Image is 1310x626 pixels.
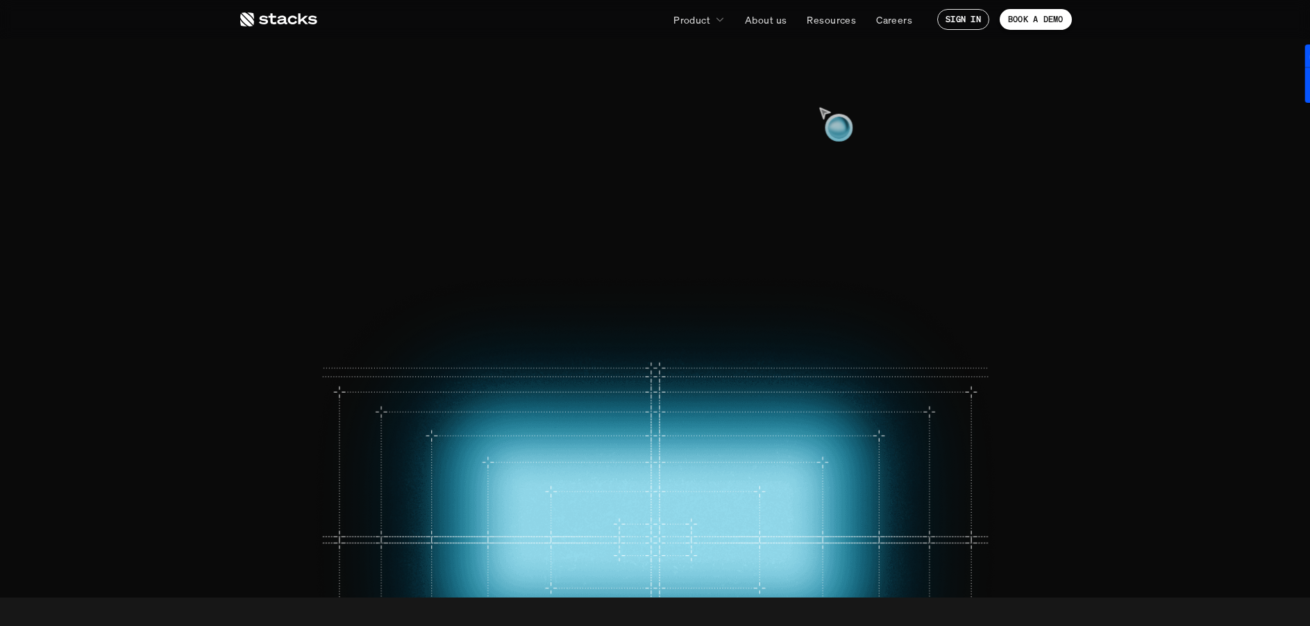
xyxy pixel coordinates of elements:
[876,13,912,27] p: Careers
[1000,9,1072,30] a: BOOK A DEMO
[807,13,856,27] p: Resources
[592,393,718,427] a: BOOK A DEMO
[484,303,826,366] p: Free up your team to focus on what matters. Stacks comes with AI agents that handle menial accoun...
[737,7,795,32] a: About us
[299,149,1011,300] span: Automate your teams’ repetitive tasks
[868,7,921,32] a: Careers
[673,13,710,27] p: Product
[946,15,981,24] p: SIGN IN
[937,9,989,30] a: SIGN IN
[616,401,694,420] p: BOOK A DEMO
[798,7,864,32] a: Resources
[1008,15,1064,24] p: BOOK A DEMO
[745,13,787,27] p: About us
